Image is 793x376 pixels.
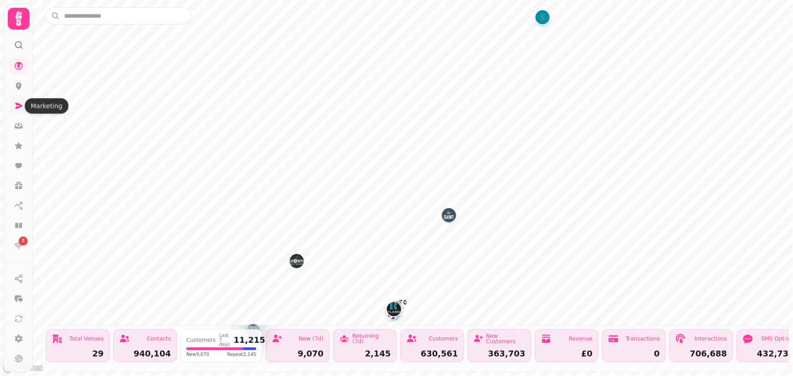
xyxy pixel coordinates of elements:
[246,324,260,339] button: The Spiritualist Glasgow
[10,237,28,255] a: 2
[569,336,593,341] div: Revenue
[245,324,259,341] div: Map marker
[387,301,401,318] div: Map marker
[389,301,404,318] div: Map marker
[339,350,391,358] div: 2,145
[608,350,660,358] div: 0
[385,305,400,319] button: The Fountain
[388,301,402,318] div: Map marker
[387,302,401,317] button: The Rutland Hotel
[272,350,324,358] div: 9,070
[246,324,260,341] div: Map marker
[392,296,407,313] div: Map marker
[541,350,593,358] div: £0
[234,336,265,344] div: 11,215
[147,336,171,341] div: Contacts
[299,336,324,341] div: New (7d)
[392,296,407,310] button: Cold Town Beer
[626,336,660,341] div: Transactions
[227,351,256,358] span: Repeat 2,145
[289,254,304,271] div: Map marker
[186,337,216,343] div: Customers
[245,323,260,340] div: Map marker
[25,98,69,114] div: Marketing
[486,333,525,344] div: New Customers
[387,302,401,319] div: Map marker
[3,363,43,373] a: Mapbox logo
[245,324,259,338] button: The Smoking Fox
[385,305,400,322] div: Map marker
[52,350,104,358] div: 29
[289,254,304,268] button: The Meadowpark
[22,238,25,244] span: 2
[352,333,391,344] div: Returning (7d)
[119,350,171,358] div: 940,104
[245,323,260,337] button: The Raven
[70,336,104,341] div: Total Venues
[442,208,456,223] button: The Saint
[186,351,209,358] span: New 9,070
[695,336,727,341] div: Interactions
[442,208,456,225] div: Map marker
[675,350,727,358] div: 706,688
[387,301,401,316] button: Crave Loyalty
[429,336,458,341] div: Customers
[389,301,404,315] button: The Basement
[388,301,402,316] button: The Queens Arms
[474,350,525,358] div: 363,703
[219,333,230,347] div: Last 7 days
[406,350,458,358] div: 630,561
